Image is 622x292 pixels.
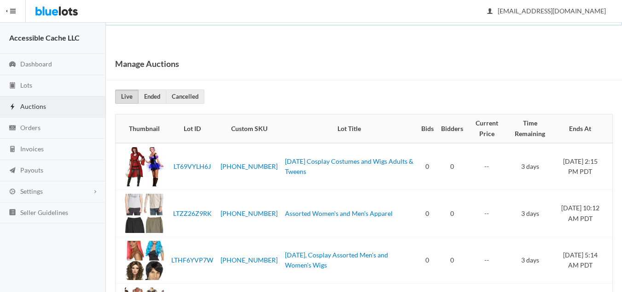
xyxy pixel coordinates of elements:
[467,114,507,143] th: Current Price
[553,237,612,284] td: [DATE] 5:14 AM PDT
[418,190,437,237] td: 0
[281,114,418,143] th: Lot Title
[8,188,17,197] ion-icon: cog
[285,157,413,176] a: [DATE] Cosplay Costumes and Wigs Adults & Tweens
[507,143,554,190] td: 3 days
[221,162,278,170] a: [PHONE_NUMBER]
[553,143,612,190] td: [DATE] 2:15 PM PDT
[221,209,278,217] a: [PHONE_NUMBER]
[507,237,554,284] td: 3 days
[467,190,507,237] td: --
[467,143,507,190] td: --
[115,57,179,71] h1: Manage Auctions
[116,114,168,143] th: Thumbnail
[217,114,281,143] th: Custom SKU
[138,89,166,104] a: Ended
[174,162,211,170] a: LT69VYLH6J
[8,103,17,112] ion-icon: flash
[8,209,17,217] ion-icon: list box
[20,166,43,174] span: Payouts
[437,190,467,237] td: 0
[437,237,467,284] td: 0
[8,124,17,133] ion-icon: cash
[553,114,612,143] th: Ends At
[437,143,467,190] td: 0
[8,145,17,154] ion-icon: calculator
[20,81,32,89] span: Lots
[418,237,437,284] td: 0
[9,33,80,42] strong: Accessible Cache LLC
[437,114,467,143] th: Bidders
[171,256,213,264] a: LTHF6YVP7W
[115,89,139,104] a: Live
[507,114,554,143] th: Time Remaining
[20,145,44,153] span: Invoices
[488,7,606,15] span: [EMAIL_ADDRESS][DOMAIN_NAME]
[553,190,612,237] td: [DATE] 10:12 AM PDT
[168,114,217,143] th: Lot ID
[20,187,43,195] span: Settings
[485,7,494,16] ion-icon: person
[8,167,17,175] ion-icon: paper plane
[20,102,46,110] span: Auctions
[20,209,68,216] span: Seller Guidelines
[166,89,204,104] a: Cancelled
[507,190,554,237] td: 3 days
[20,124,41,131] span: Orders
[418,143,437,190] td: 0
[467,237,507,284] td: --
[173,209,212,217] a: LTZZ26Z9RK
[418,114,437,143] th: Bids
[8,82,17,90] ion-icon: clipboard
[20,60,52,68] span: Dashboard
[221,256,278,264] a: [PHONE_NUMBER]
[8,60,17,69] ion-icon: speedometer
[285,251,388,269] a: [DATE], Cosplay Assorted Men's and Women's Wigs
[285,209,393,217] a: Assorted Women's and Men's Apparel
